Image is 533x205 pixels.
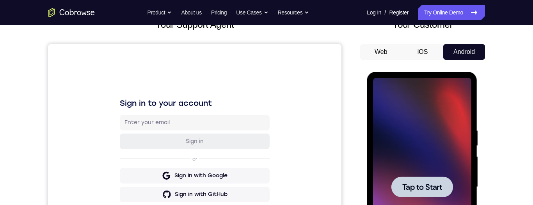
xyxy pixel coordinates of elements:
[143,112,151,118] p: or
[48,8,95,17] a: Go to the home page
[236,5,268,20] button: Use Cases
[72,143,222,158] button: Sign in with GitHub
[124,165,183,173] div: Sign in with Intercom
[418,5,485,20] a: Try Online Demo
[72,89,222,105] button: Sign in
[126,128,179,135] div: Sign in with Google
[72,124,222,139] button: Sign in with Google
[389,5,409,20] a: Register
[124,184,182,192] div: Sign in with Zendesk
[278,5,309,20] button: Resources
[147,5,172,20] button: Product
[24,105,86,125] button: Tap to Start
[35,111,75,119] span: Tap to Start
[402,44,444,60] button: iOS
[360,44,402,60] button: Web
[72,53,222,64] h1: Sign in to your account
[181,5,201,20] a: About us
[76,75,217,82] input: Enter your email
[211,5,227,20] a: Pricing
[384,8,386,17] span: /
[72,180,222,196] button: Sign in with Zendesk
[72,161,222,177] button: Sign in with Intercom
[443,44,485,60] button: Android
[127,146,179,154] div: Sign in with GitHub
[367,5,381,20] a: Log In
